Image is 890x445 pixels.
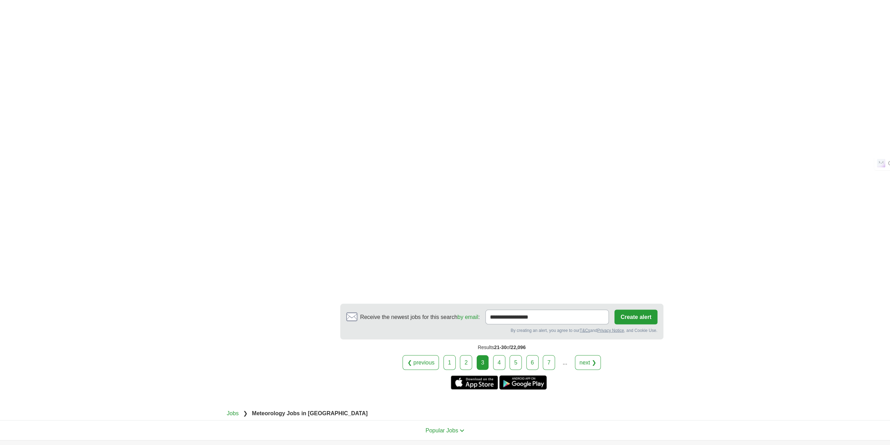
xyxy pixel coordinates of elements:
[457,314,478,320] a: by email
[579,328,590,333] a: T&Cs
[443,355,456,370] a: 1
[460,429,464,432] img: toggle icon
[510,355,522,370] a: 5
[493,355,505,370] a: 4
[597,328,624,333] a: Privacy Notice
[511,344,526,350] span: 22,096
[403,355,439,370] a: ❮ previous
[543,355,555,370] a: 7
[340,339,663,355] div: Results of
[558,355,572,369] div: ...
[575,355,601,370] a: next ❯
[426,427,458,433] span: Popular Jobs
[477,355,489,370] div: 3
[614,310,657,324] button: Create alert
[451,375,498,389] a: Get the iPhone app
[494,344,507,350] span: 21-30
[252,410,368,416] strong: Meteorology Jobs in [GEOGRAPHIC_DATA]
[526,355,539,370] a: 6
[243,410,248,416] span: ❯
[460,355,472,370] a: 2
[346,327,657,333] div: By creating an alert, you agree to our and , and Cookie Use.
[227,410,239,416] a: Jobs
[499,375,547,389] a: Get the Android app
[360,313,480,321] span: Receive the newest jobs for this search :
